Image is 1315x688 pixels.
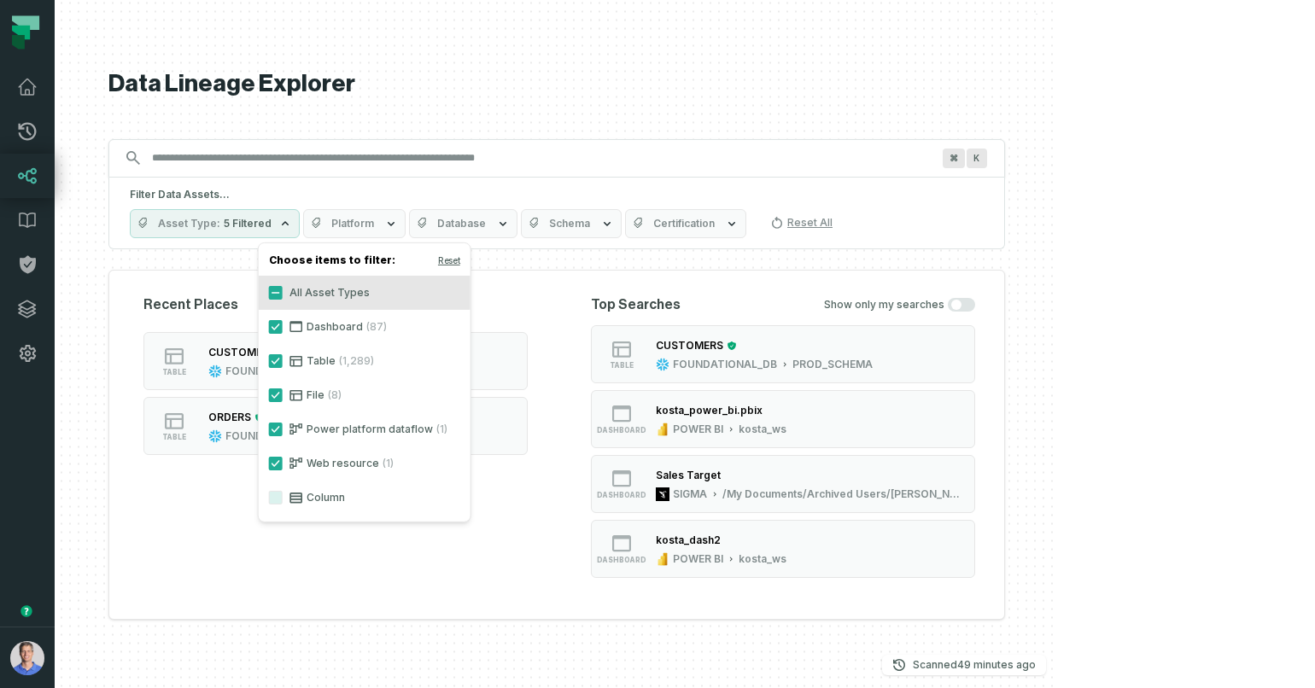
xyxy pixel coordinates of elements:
div: Tooltip anchor [19,603,34,619]
button: Scanned[DATE] 1:01:38 PM [882,655,1046,675]
span: (1,289) [339,354,374,368]
img: avatar of Barak Forgoun [10,641,44,675]
button: Column [269,491,283,504]
button: All Asset Types [269,286,283,300]
span: (1) [436,423,447,436]
button: Web resource(1) [269,457,283,470]
label: Dashboard [259,310,470,344]
label: Web resource [259,446,470,481]
button: File(8) [269,388,283,402]
relative-time: Oct 8, 2025, 1:01 PM GMT+3 [957,658,1036,671]
h1: Data Lineage Explorer [108,69,1005,99]
span: (8) [328,388,342,402]
span: (1) [383,457,394,470]
h4: Choose items to filter: [259,250,470,276]
span: Press ⌘ + K to focus the search bar [943,149,965,168]
button: Table(1,289) [269,354,283,368]
p: Scanned [913,656,1036,673]
button: Dashboard(87) [269,320,283,334]
button: Reset [438,254,460,267]
label: All Asset Types [259,276,470,310]
label: Power platform dataflow [259,412,470,446]
label: Table [259,344,470,378]
span: Press ⌘ + K to focus the search bar [967,149,987,168]
button: Power platform dataflow(1) [269,423,283,436]
label: Column [259,481,470,515]
span: (87) [366,320,387,334]
label: File [259,378,470,412]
